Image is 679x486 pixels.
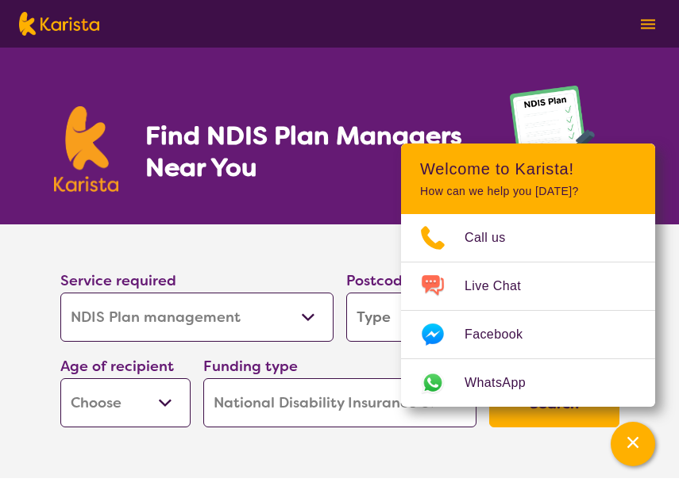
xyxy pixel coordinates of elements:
[60,357,174,376] label: Age of recipient
[54,106,119,192] img: Karista logo
[401,144,655,407] div: Channel Menu
[401,359,655,407] a: Web link opens in a new tab.
[465,226,525,250] span: Call us
[641,19,655,29] img: menu
[145,120,477,183] h1: Find NDIS Plan Managers Near You
[401,214,655,407] ul: Choose channel
[60,271,176,290] label: Service required
[465,371,545,395] span: WhatsApp
[203,357,298,376] label: Funding type
[346,271,484,290] label: Postcode or Suburb
[420,185,636,198] p: How can we help you [DATE]?
[465,274,540,298] span: Live Chat
[19,12,99,36] img: Karista logo
[510,86,626,224] img: plan-management
[465,323,542,346] span: Facebook
[420,159,636,178] h2: Welcome to Karista!
[346,293,619,342] input: Type
[611,422,655,466] button: Channel Menu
